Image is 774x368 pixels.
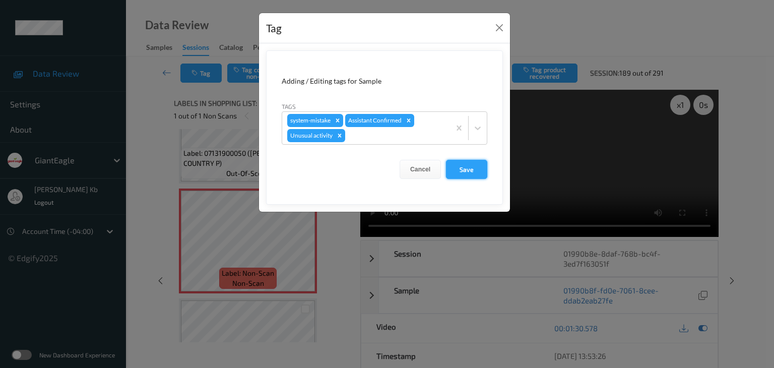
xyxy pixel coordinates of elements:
[287,129,334,142] div: Unusual activity
[403,114,414,127] div: Remove Assistant Confirmed
[492,21,506,35] button: Close
[345,114,403,127] div: Assistant Confirmed
[282,102,296,111] label: Tags
[282,76,487,86] div: Adding / Editing tags for Sample
[334,129,345,142] div: Remove Unusual activity
[400,160,441,179] button: Cancel
[332,114,343,127] div: Remove system-mistake
[287,114,332,127] div: system-mistake
[446,160,487,179] button: Save
[266,20,282,36] div: Tag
